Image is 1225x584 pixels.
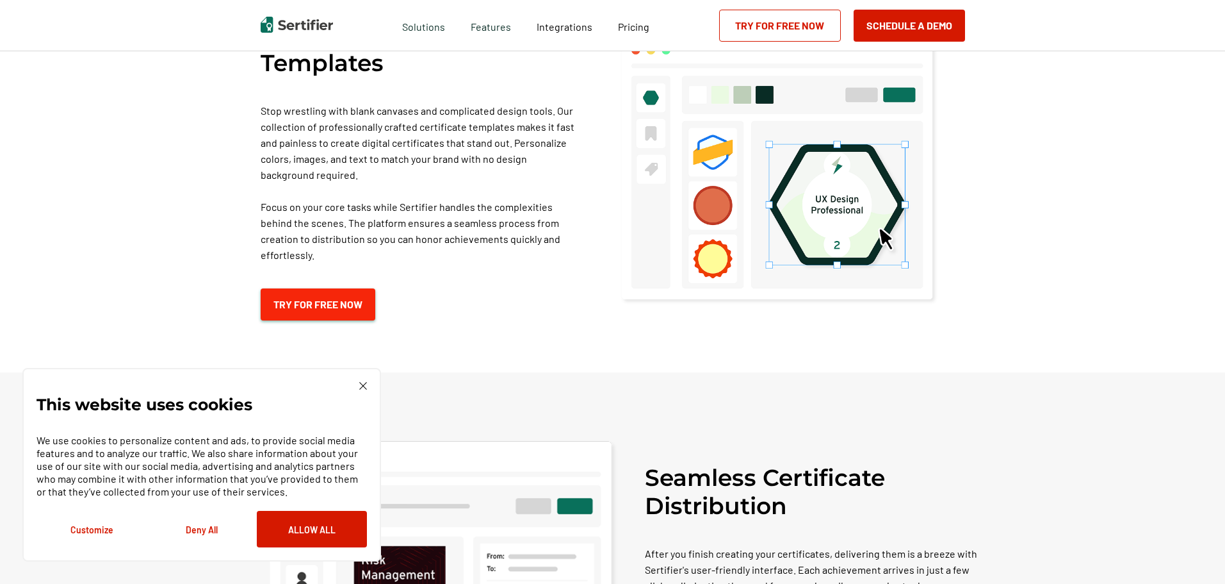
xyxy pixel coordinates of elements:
img: Cookie Popup Close [359,382,367,390]
img: Instant Certificate Templates [619,14,939,326]
span: Solutions [402,17,445,33]
iframe: Chat Widget [1161,522,1225,584]
p: This website uses cookies [37,398,252,411]
button: Deny All [147,511,257,547]
span: Features [471,17,511,33]
a: Try for Free Now [719,10,841,42]
p: Stop wrestling with blank canvases and complicated design tools. Our collection of professionally... [261,103,581,263]
a: Pricing [618,17,649,33]
a: Try for Free Now [261,288,375,321]
button: Schedule a Demo [854,10,965,42]
span: Integrations [537,21,592,33]
img: Sertifier | Digital Credentialing Platform [261,17,333,33]
h2: Seamless Certificate Distribution [645,463,997,520]
span: Pricing [618,21,649,33]
a: Integrations [537,17,592,33]
button: Customize [37,511,147,547]
p: We use cookies to personalize content and ads, to provide social media features and to analyze ou... [37,434,367,498]
button: Allow All [257,511,367,547]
